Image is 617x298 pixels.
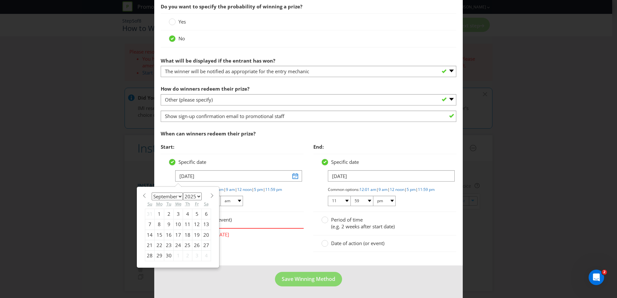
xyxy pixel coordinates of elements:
[145,230,155,240] div: 14
[331,223,395,230] span: (e.g. 2 weeks after start date)
[602,270,607,275] span: 2
[156,201,163,207] abbr: Monday
[202,219,211,230] div: 13
[161,3,302,10] span: Do you want to specify the probability of winning a prize?
[145,240,155,251] div: 21
[161,229,304,238] span: Start date must be after [DATE]
[155,230,164,240] div: 15
[164,251,174,261] div: 30
[263,187,265,192] span: |
[282,275,335,283] span: Save Winning Method
[331,240,384,246] span: Date of action (or event)
[155,219,164,230] div: 8
[204,201,208,207] abbr: Saturday
[174,209,183,219] div: 3
[161,130,256,137] span: When can winners redeem their prize?
[192,251,202,261] div: 3
[161,111,456,122] input: Other
[359,187,376,192] a: 12:01 am
[254,187,263,192] a: 5 pm
[202,209,211,219] div: 6
[175,201,181,207] abbr: Wednesday
[313,144,324,150] span: End:
[331,159,359,165] span: Specific date
[155,251,164,261] div: 29
[183,209,192,219] div: 4
[147,201,152,207] abbr: Sunday
[145,219,155,230] div: 7
[183,219,192,230] div: 11
[202,251,211,261] div: 4
[252,187,254,192] span: |
[376,187,379,192] span: |
[145,209,155,219] div: 31
[183,240,192,251] div: 25
[161,57,275,64] span: What will be displayed if the entrant has won?
[145,251,155,261] div: 28
[178,159,206,165] span: Specific date
[237,187,252,192] a: 12 noon
[195,201,199,207] abbr: Friday
[164,230,174,240] div: 16
[192,209,202,219] div: 5
[407,187,416,192] a: 5 pm
[265,187,282,192] a: 11:59 pm
[174,251,183,261] div: 1
[328,187,359,192] span: Common options:
[155,240,164,251] div: 22
[174,240,183,251] div: 24
[192,230,202,240] div: 19
[155,209,164,219] div: 1
[379,187,388,192] a: 9 am
[167,201,171,207] abbr: Tuesday
[202,230,211,240] div: 20
[390,187,404,192] a: 12 noon
[183,230,192,240] div: 18
[226,187,235,192] a: 9 am
[164,209,174,219] div: 2
[192,240,202,251] div: 26
[192,219,202,230] div: 12
[161,85,249,92] span: How do winners redeem their prize?
[275,272,342,286] button: Save Winning Method
[388,187,390,192] span: |
[589,270,604,285] iframe: Intercom live chat
[164,240,174,251] div: 23
[164,219,174,230] div: 9
[174,219,183,230] div: 10
[185,201,190,207] abbr: Thursday
[235,187,237,192] span: |
[161,144,174,150] span: Start:
[418,187,435,192] a: 11:59 pm
[202,240,211,251] div: 27
[174,230,183,240] div: 17
[416,187,418,192] span: |
[175,170,302,182] input: DD/MM/YY
[328,170,455,182] input: DD/MM/YY
[331,216,363,223] span: Period of time
[178,35,185,42] span: No
[183,251,192,261] div: 2
[178,18,186,25] span: Yes
[404,187,407,192] span: |
[224,187,226,192] span: |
